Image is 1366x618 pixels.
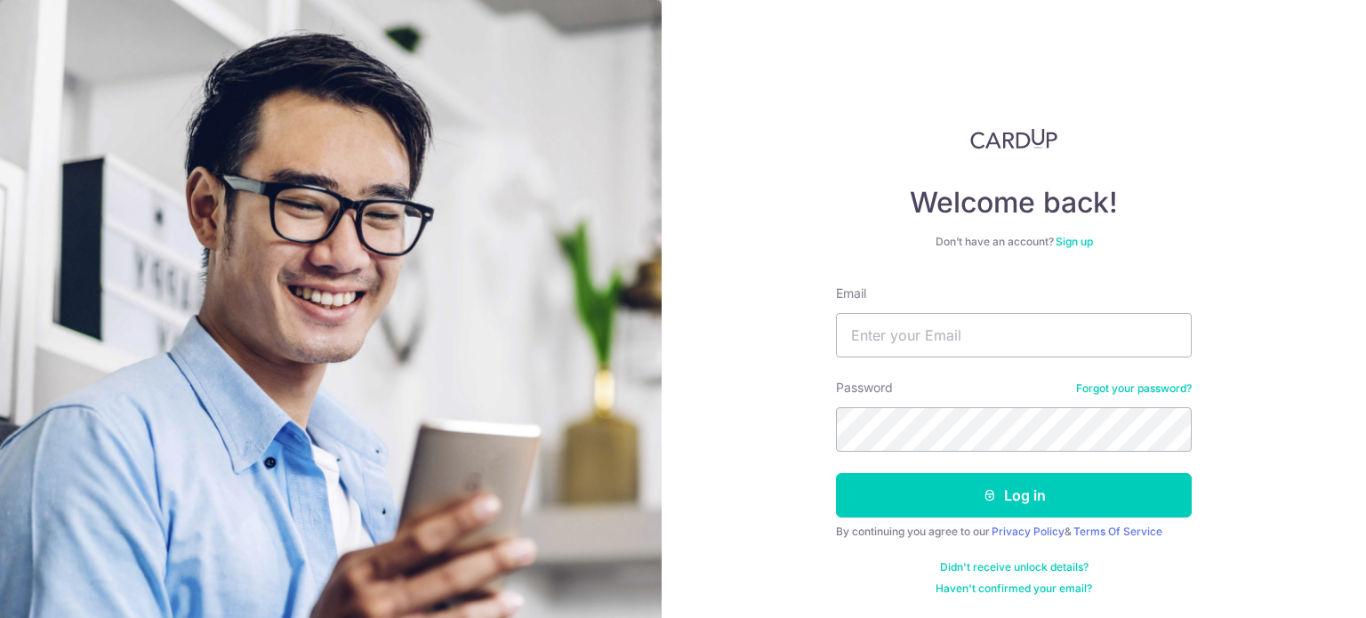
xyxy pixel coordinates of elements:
a: Haven't confirmed your email? [936,582,1092,596]
img: CardUp Logo [970,128,1057,149]
label: Email [836,285,866,302]
a: Privacy Policy [992,525,1065,538]
a: Forgot your password? [1076,381,1192,396]
input: Enter your Email [836,313,1192,357]
a: Sign up [1056,235,1093,248]
a: Didn't receive unlock details? [940,560,1089,574]
label: Password [836,379,893,397]
div: By continuing you agree to our & [836,525,1192,539]
button: Log in [836,473,1192,518]
h4: Welcome back! [836,185,1192,221]
a: Terms Of Service [1073,525,1162,538]
div: Don’t have an account? [836,235,1192,249]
